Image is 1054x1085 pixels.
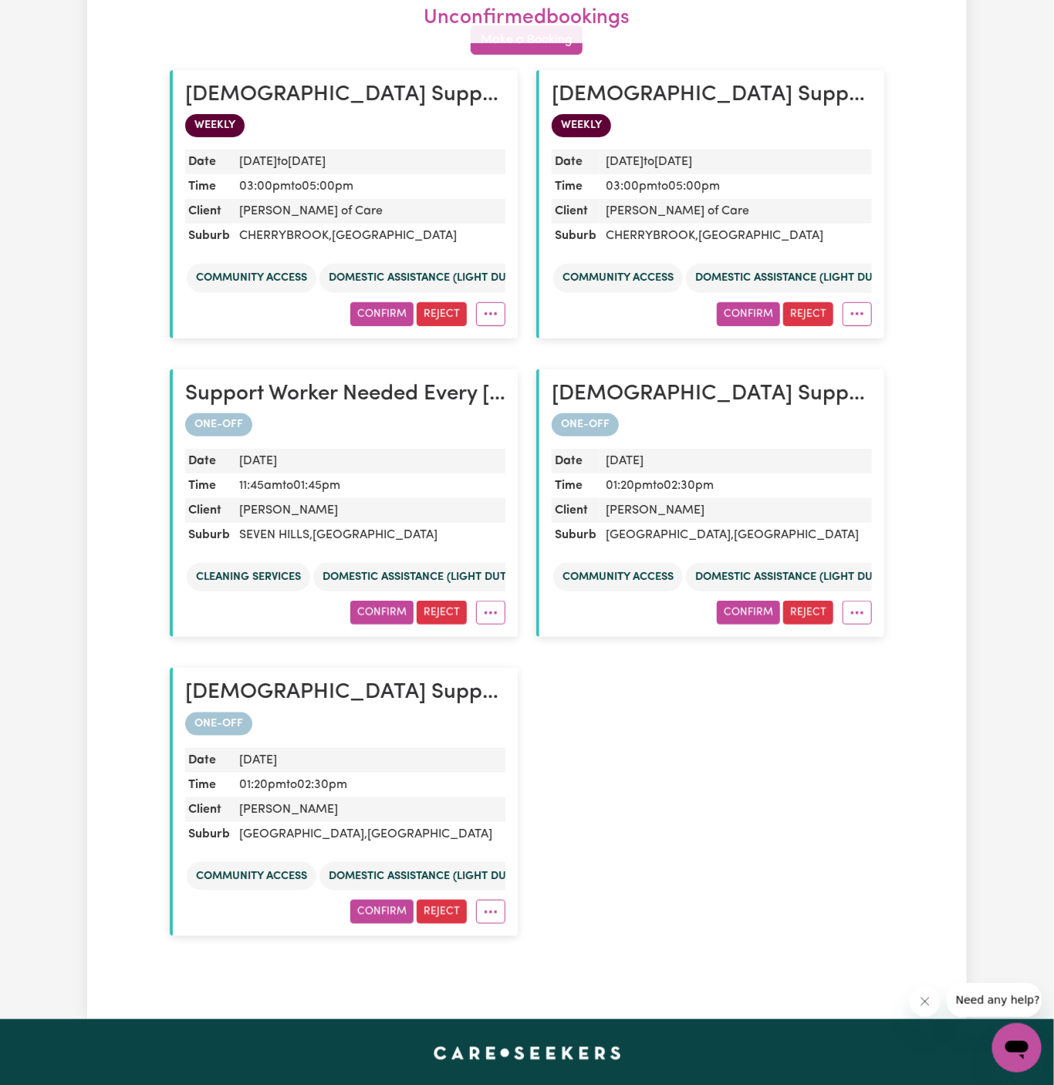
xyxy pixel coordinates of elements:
[185,449,233,473] dt: Date
[552,449,600,473] dt: Date
[187,264,316,293] li: Community access
[185,224,233,248] dt: Suburb
[185,413,505,436] div: one-off booking
[783,302,833,326] button: Reject booking
[185,150,233,174] dt: Date
[552,413,872,436] div: one-off booking
[686,264,938,293] li: Domestic assistance (light duties only)
[319,264,572,293] li: Domestic assistance (light duties only)
[600,150,872,174] dd: [DATE]
[185,713,505,736] div: one-off booking
[185,797,233,822] dt: Client
[185,713,252,736] span: ONE-OFF
[313,563,566,592] li: Domestic assistance (light duties only)
[552,473,600,498] dt: Time
[187,862,316,891] li: Community access
[233,449,505,473] dd: [DATE]
[233,473,505,498] dd: 11:45am to 01:45pm
[600,199,872,224] dd: [PERSON_NAME] of Care
[434,1047,621,1060] a: Careseekers home page
[992,1023,1042,1073] iframe: Button to launch messaging window
[350,302,414,326] button: Confirm booking
[686,563,938,592] li: Domestic assistance (light duties only)
[185,382,505,408] h2: Support Worker Needed Every Tuesday And Thursday In Seven Hills, NSW
[476,302,505,326] button: More options
[476,900,505,924] button: More options
[185,523,233,548] dt: Suburb
[233,773,505,797] dd: 01:20pm to 02:30pm
[717,302,780,326] button: Confirm booking
[185,114,245,137] span: WEEKLY
[600,498,872,523] dd: [PERSON_NAME]
[600,224,872,248] dd: CHERRYBROOK , [GEOGRAPHIC_DATA]
[185,413,252,436] span: ONE-OFF
[233,498,505,523] dd: [PERSON_NAME]
[417,601,467,625] button: Reject booking
[233,822,505,847] dd: [GEOGRAPHIC_DATA] , [GEOGRAPHIC_DATA]
[417,900,467,924] button: Reject booking
[185,114,505,137] div: WEEKLY booking
[185,473,233,498] dt: Time
[843,302,872,326] button: More options
[350,601,414,625] button: Confirm booking
[185,748,233,773] dt: Date
[843,601,872,625] button: More options
[185,174,233,199] dt: Time
[644,156,692,168] span: to [DATE]
[233,150,505,174] dd: [DATE]
[187,563,310,592] li: Cleaning services
[600,174,872,199] dd: 03:00pm to 05:00pm
[417,302,467,326] button: Reject booking
[552,523,600,548] dt: Suburb
[910,986,941,1017] iframe: Close message
[185,773,233,797] dt: Time
[233,224,505,248] dd: CHERRYBROOK , [GEOGRAPHIC_DATA]
[947,983,1042,1017] iframe: Message from company
[233,174,505,199] dd: 03:00pm to 05:00pm
[783,601,833,625] button: Reject booking
[552,150,600,174] dt: Date
[552,114,611,137] span: WEEKLY
[185,822,233,847] dt: Suburb
[185,83,505,109] h2: Female Support Worker Needed Every Tuesday In Cherrybrook, NSW
[552,174,600,199] dt: Time
[600,473,872,498] dd: 01:20pm to 02:30pm
[233,199,505,224] dd: [PERSON_NAME] of Care
[319,862,572,891] li: Domestic assistance (light duties only)
[552,413,619,436] span: ONE-OFF
[553,264,683,293] li: Community access
[233,797,505,822] dd: [PERSON_NAME]
[552,114,872,137] div: WEEKLY booking
[185,498,233,523] dt: Client
[552,224,600,248] dt: Suburb
[552,199,600,224] dt: Client
[185,680,505,706] h2: Female Support Worker Needed in MACQUARIE PARK, NSW
[233,523,505,548] dd: SEVEN HILLS , [GEOGRAPHIC_DATA]
[717,601,780,625] button: Confirm booking
[553,563,683,592] li: Community access
[600,523,872,548] dd: [GEOGRAPHIC_DATA] , [GEOGRAPHIC_DATA]
[176,6,878,31] h2: unconfirmed bookings
[552,382,872,408] h2: Female Support Worker Needed in MACQUARIE PARK, NSW
[277,156,326,168] span: to [DATE]
[350,900,414,924] button: Confirm booking
[552,498,600,523] dt: Client
[185,199,233,224] dt: Client
[600,449,872,473] dd: [DATE]
[552,83,872,109] h2: Female Support Worker Needed Every Tuesday In Cherrybrook, NSW
[233,748,505,773] dd: [DATE]
[476,601,505,625] button: More options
